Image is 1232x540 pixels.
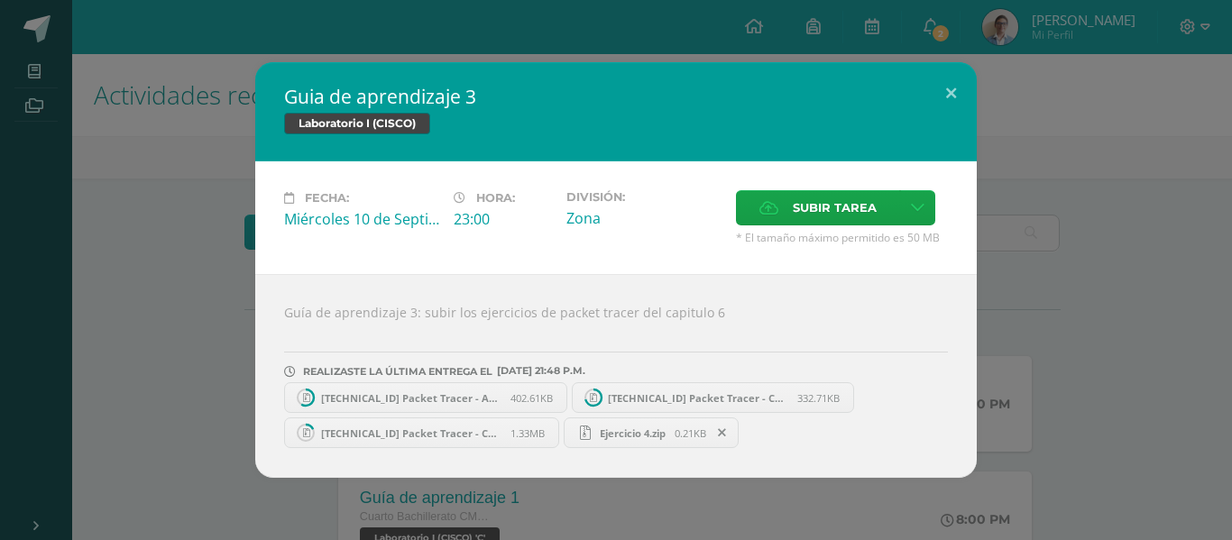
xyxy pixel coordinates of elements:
span: * El tamaño máximo permitido es 50 MB [736,230,948,245]
h2: Guia de aprendizaje 3 [284,84,948,109]
div: Zona [566,208,722,228]
span: Subir tarea [793,191,877,224]
button: Close (Esc) [925,62,977,124]
span: 0.21KB [675,426,706,440]
span: Ejercicio 4.zip [591,426,675,440]
label: División: [566,190,722,204]
span: Fecha: [305,191,349,205]
span: Laboratorio I (CISCO) [284,113,430,134]
span: [TECHNICAL_ID] Packet Tracer - Add Computers to an Existing Network.zip [312,391,510,405]
span: 1.33MB [510,426,545,440]
a: 6.1.3.9 Packet Tracer - Connect to a Wireless Network.zip [572,382,855,413]
a: 6.1.2.1 Packet Tracer - Add Computers to an Existing Network.zip [284,382,567,413]
span: 332.71KB [797,391,840,405]
div: Miércoles 10 de Septiembre [284,209,439,229]
div: 23:00 [454,209,552,229]
span: REALIZASTE LA ÚLTIMA ENTREGA EL [303,365,492,378]
span: Remover entrega [707,423,738,443]
span: 402.61KB [510,391,553,405]
span: [TECHNICAL_ID] Packet Tracer - Connect to a Wireless Network.zip [599,391,797,405]
div: Guía de aprendizaje 3: subir los ejercicios de packet tracer del capitulo 6 [255,274,977,478]
span: Hora: [476,191,515,205]
a: Ejercicio 4.zip 0.21KB [564,417,740,448]
a: 6.1.5.3 Packet Tracer - Control IoT Devices.zip [284,417,559,448]
span: [TECHNICAL_ID] Packet Tracer - Control IoT Devices.zip [312,426,510,440]
span: [DATE] 21:48 P.M. [492,371,585,371]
